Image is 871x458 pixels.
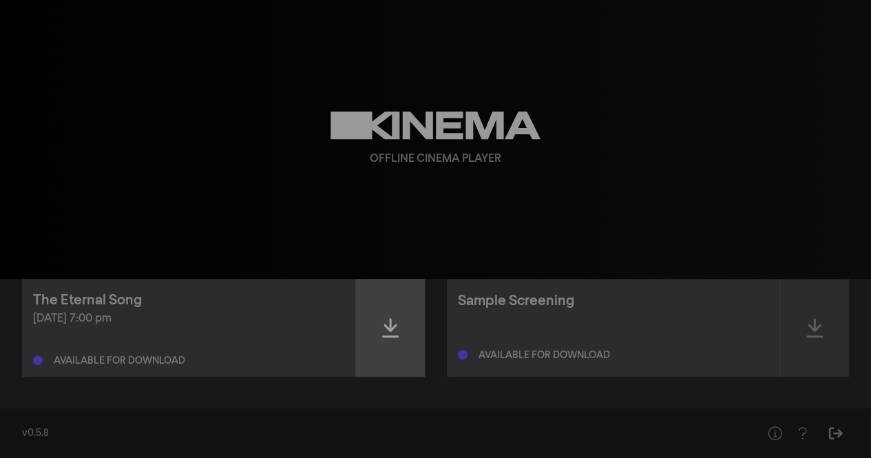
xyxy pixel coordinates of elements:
button: Help [788,419,816,447]
div: Available for download [54,356,185,366]
div: The Eternal Song [33,290,142,311]
div: Sample Screening [458,291,574,311]
button: Sign Out [821,419,849,447]
div: v0.5.8 [22,426,733,441]
div: [DATE] 7:00 pm [33,311,344,327]
div: Offline Cinema Player [370,151,501,167]
button: Help [761,419,788,447]
div: Available for download [479,351,610,360]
